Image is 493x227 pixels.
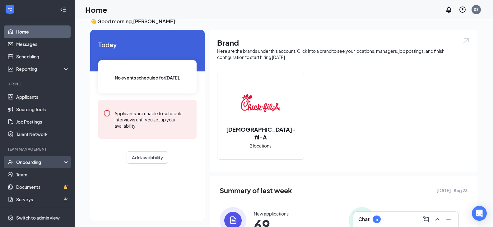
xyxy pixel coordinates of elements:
[7,6,13,12] svg: WorkstreamLogo
[7,147,68,152] div: Team Management
[16,181,69,193] a: DocumentsCrown
[241,83,281,123] img: Chick-fil-A
[16,193,69,206] a: SurveysCrown
[421,214,431,224] button: ComposeMessage
[103,110,111,117] svg: Error
[114,110,192,129] div: Applicants are unable to schedule interviews until you set up your availability.
[16,25,69,38] a: Home
[90,18,477,25] h3: 👋 Good morning, [PERSON_NAME] !
[7,66,14,72] svg: Analysis
[98,40,197,49] span: Today
[85,4,107,15] h1: Home
[432,214,442,224] button: ChevronUp
[474,7,479,12] div: SS
[217,48,470,60] div: Here are the brands under this account. Click into a brand to see your locations, managers, job p...
[16,128,69,140] a: Talent Network
[16,66,70,72] div: Reporting
[16,91,69,103] a: Applicants
[444,214,453,224] button: Minimize
[254,211,289,217] div: New applications
[217,37,470,48] h1: Brand
[436,187,467,194] span: [DATE] - Aug 23
[16,116,69,128] a: Job Postings
[7,159,14,165] svg: UserCheck
[358,216,370,223] h3: Chat
[383,211,403,217] div: New hires
[16,215,60,221] div: Switch to admin view
[472,206,487,221] div: Open Intercom Messenger
[16,159,64,165] div: Onboarding
[375,217,378,222] div: 5
[422,216,430,223] svg: ComposeMessage
[459,6,466,13] svg: QuestionInfo
[127,151,168,164] button: Add availability
[16,50,69,63] a: Scheduling
[220,185,292,196] span: Summary of last week
[462,37,470,44] img: open.6027fd2a22e1237b5b06.svg
[115,74,180,81] span: No events scheduled for [DATE] .
[217,125,304,141] h2: [DEMOGRAPHIC_DATA]-fil-A
[16,103,69,116] a: Sourcing Tools
[60,7,66,13] svg: Collapse
[250,142,272,149] span: 2 locations
[7,81,68,87] div: Hiring
[16,38,69,50] a: Messages
[445,6,453,13] svg: Notifications
[16,168,69,181] a: Team
[445,216,452,223] svg: Minimize
[7,215,14,221] svg: Settings
[434,216,441,223] svg: ChevronUp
